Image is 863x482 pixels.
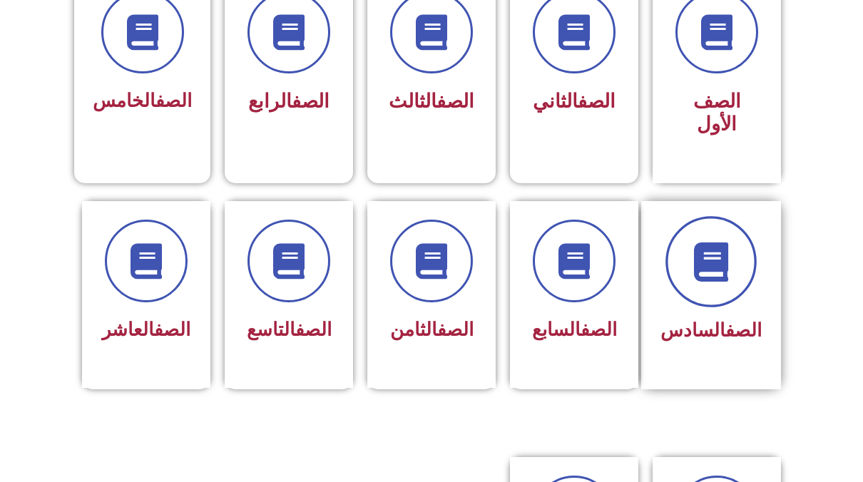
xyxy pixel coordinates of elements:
a: الصف [154,319,190,340]
a: الصف [292,90,330,113]
span: الخامس [93,90,192,111]
a: الصف [155,90,192,111]
a: الصف [295,319,332,340]
span: الصف الأول [693,90,741,135]
a: الصف [725,319,762,341]
span: العاشر [102,319,190,340]
a: الصف [437,319,474,340]
a: الصف [581,319,617,340]
a: الصف [436,90,474,113]
span: السابع [532,319,617,340]
span: الثامن [390,319,474,340]
a: الصف [578,90,616,113]
span: الرابع [248,90,330,113]
span: التاسع [247,319,332,340]
span: الثاني [533,90,616,113]
span: الثالث [389,90,474,113]
span: السادس [660,319,762,341]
